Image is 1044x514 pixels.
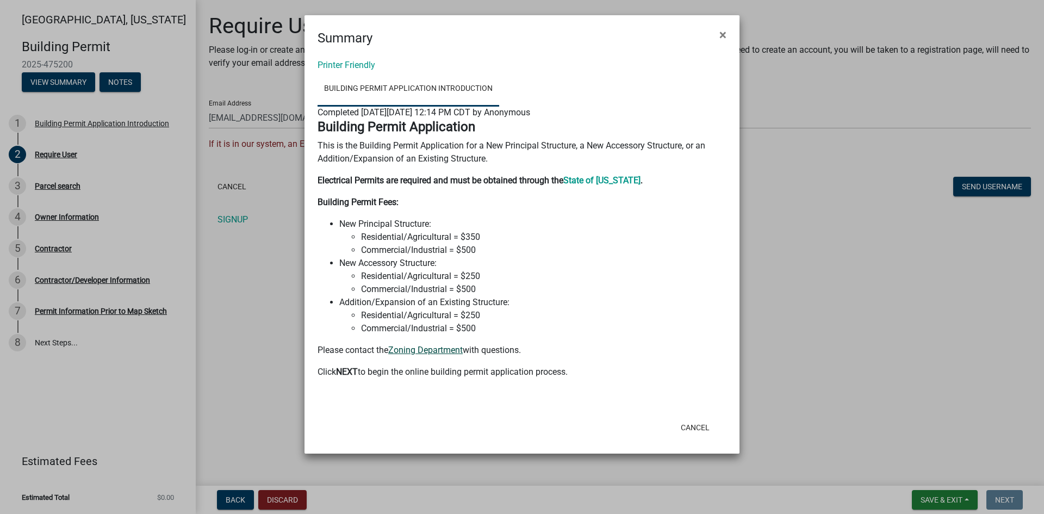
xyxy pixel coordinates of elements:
[318,60,375,70] a: Printer Friendly
[339,218,726,257] li: New Principal Structure:
[318,107,530,117] span: Completed [DATE][DATE] 12:14 PM CDT by Anonymous
[361,322,726,335] li: Commercial/Industrial = $500
[719,27,726,42] span: ×
[711,20,735,50] button: Close
[361,270,726,283] li: Residential/Agricultural = $250
[361,231,726,244] li: Residential/Agricultural = $350
[388,345,463,355] a: Zoning Department
[563,175,641,185] a: State of [US_STATE]
[318,139,726,165] p: This is the Building Permit Application for a New Principal Structure, a New Accessory Structure,...
[318,175,563,185] strong: Electrical Permits are required and must be obtained through the
[318,344,726,357] p: Please contact the with questions.
[361,283,726,296] li: Commercial/Industrial = $500
[336,367,358,377] strong: NEXT
[672,418,718,437] button: Cancel
[361,244,726,257] li: Commercial/Industrial = $500
[318,119,475,134] strong: Building Permit Application
[641,175,643,185] strong: .
[339,257,726,296] li: New Accessory Structure:
[318,72,499,107] a: Building Permit Application Introduction
[361,309,726,322] li: Residential/Agricultural = $250
[318,197,399,207] strong: Building Permit Fees:
[318,366,726,379] p: Click to begin the online building permit application process.
[339,296,726,335] li: Addition/Expansion of an Existing Structure:
[318,28,372,48] h4: Summary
